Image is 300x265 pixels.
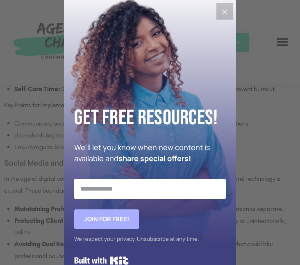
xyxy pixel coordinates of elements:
[74,179,226,199] input: Email Address
[74,142,226,164] p: We'll let you know when new content is available and
[74,101,226,135] h2: Get Free Resources!
[216,3,233,20] button: Close
[74,209,139,229] button: Join for FREE!
[74,233,226,245] div: We respect your privacy. Unsubscribe at any time.
[118,153,191,163] strong: share special offers!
